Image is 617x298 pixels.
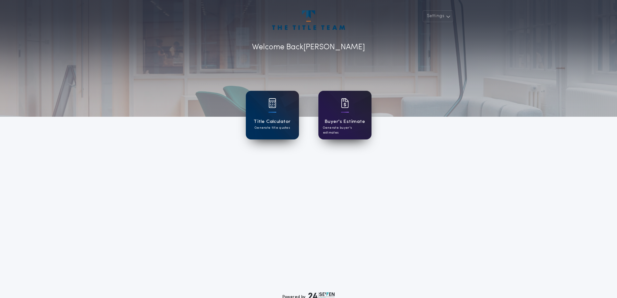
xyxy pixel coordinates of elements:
[255,125,290,130] p: Generate title quotes
[325,118,365,125] h1: Buyer's Estimate
[341,98,349,108] img: card icon
[254,118,291,125] h1: Title Calculator
[423,10,453,22] button: Settings
[269,98,276,108] img: card icon
[252,42,365,53] p: Welcome Back [PERSON_NAME]
[246,91,299,139] a: card iconTitle CalculatorGenerate title quotes
[323,125,367,135] p: Generate buyer's estimates
[272,10,345,30] img: account-logo
[318,91,371,139] a: card iconBuyer's EstimateGenerate buyer's estimates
